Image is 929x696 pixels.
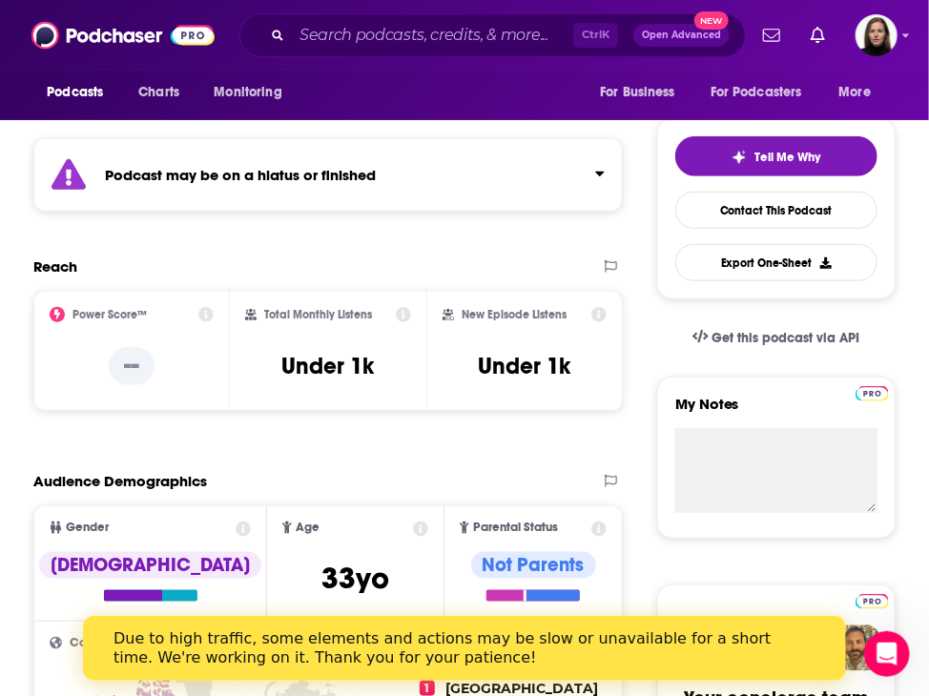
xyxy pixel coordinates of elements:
div: Search podcasts, credits, & more... [239,13,746,57]
iframe: Intercom live chat banner [83,616,846,681]
button: Show profile menu [856,14,898,56]
button: open menu [200,74,306,111]
span: For Business [600,79,675,106]
img: tell me why sparkle [732,150,747,165]
span: Podcasts [47,79,103,106]
a: Show notifications dropdown [755,19,788,51]
span: Ctrl K [573,23,618,48]
a: Pro website [856,591,889,609]
span: Countries [70,637,124,649]
section: Click to expand status details [33,138,622,212]
button: tell me why sparkleTell Me Why [675,136,877,176]
a: Charts [126,74,191,111]
img: Podchaser Pro [856,594,889,609]
span: Monitoring [214,79,281,106]
span: Parental Status [473,522,558,534]
label: My Notes [675,395,877,428]
img: Podchaser - Follow, Share and Rate Podcasts [31,17,215,53]
strong: Podcast may be on a hiatus or finished [105,166,376,184]
span: 33 yo [321,560,389,597]
span: Charts [138,79,179,106]
a: Contact This Podcast [675,192,877,229]
iframe: Intercom live chat [864,631,910,677]
span: Get this podcast via API [712,330,860,346]
h2: New Episode Listens [462,308,567,321]
a: Get this podcast via API [677,315,876,361]
button: open menu [587,74,699,111]
button: Export One-Sheet [675,244,877,281]
span: Tell Me Why [754,150,820,165]
button: open menu [698,74,830,111]
img: Jon Profile [834,625,879,671]
span: Gender [66,522,109,534]
span: Logged in as BevCat3 [856,14,898,56]
h2: Audience Demographics [33,472,207,490]
h2: Total Monthly Listens [264,308,372,321]
input: Search podcasts, credits, & more... [292,20,573,51]
span: Open Advanced [642,31,721,40]
img: Podchaser Pro [856,386,889,401]
div: Not Parents [471,552,596,579]
a: Show notifications dropdown [803,19,833,51]
span: More [839,79,872,106]
span: For Podcasters [711,79,802,106]
h2: Reach [33,257,77,276]
button: open menu [33,74,128,111]
div: [DEMOGRAPHIC_DATA] [39,552,261,579]
h3: Under 1k [281,352,374,380]
span: Age [296,522,320,534]
button: Open AdvancedNew [633,24,730,47]
span: New [694,11,729,30]
p: -- [109,347,155,385]
a: Pro website [856,383,889,401]
span: 1 [420,681,435,696]
h3: Under 1k [478,352,570,380]
img: User Profile [856,14,898,56]
button: open menu [826,74,896,111]
h2: Power Score™ [72,308,147,321]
